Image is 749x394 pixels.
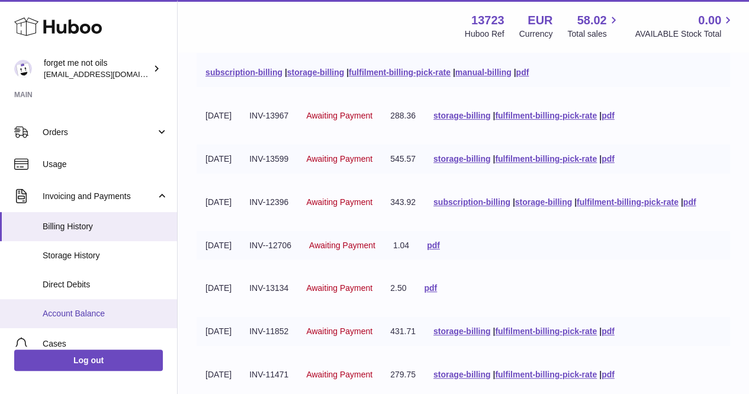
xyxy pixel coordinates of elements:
td: 1.04 [384,231,418,260]
a: pdf [516,68,529,77]
span: | [513,68,516,77]
td: [DATE] [197,101,240,130]
span: | [574,197,577,207]
span: Billing History [43,221,168,232]
a: Log out [14,350,163,371]
span: | [599,326,602,336]
td: INV-13967 [240,101,297,130]
span: | [599,111,602,120]
strong: EUR [528,12,552,28]
td: [DATE] [197,188,240,217]
td: [DATE] [197,231,240,260]
a: subscription-billing [205,68,282,77]
span: Cases [43,338,168,350]
a: storage-billing [433,326,490,336]
span: | [599,154,602,164]
td: INV-12396 [240,188,297,217]
span: Awaiting Payment [306,283,372,293]
td: INV-13134 [240,274,297,303]
span: | [493,111,495,120]
a: pdf [427,241,440,250]
div: forget me not oils [44,57,150,80]
a: pdf [602,370,615,379]
strong: 13723 [471,12,504,28]
span: AVAILABLE Stock Total [635,28,735,40]
span: | [453,68,455,77]
a: storage-billing [433,370,490,379]
a: pdf [424,283,437,293]
a: pdf [602,111,615,120]
a: 58.02 Total sales [567,12,620,40]
span: | [493,370,495,379]
a: fulfilment-billing-pick-rate [495,326,597,336]
a: fulfilment-billing-pick-rate [495,111,597,120]
a: 0.00 AVAILABLE Stock Total [635,12,735,40]
span: Invoicing and Payments [43,191,156,202]
a: storage-billing [433,154,490,164]
span: Awaiting Payment [309,241,375,250]
span: | [493,326,495,336]
img: forgetmenothf@gmail.com [14,60,32,78]
span: Awaiting Payment [306,154,372,164]
a: pdf [602,154,615,164]
a: pdf [683,197,696,207]
a: storage-billing [433,111,490,120]
a: storage-billing [287,68,344,77]
td: [DATE] [197,317,240,346]
span: Awaiting Payment [306,197,372,207]
a: fulfilment-billing-pick-rate [495,370,597,379]
span: | [285,68,287,77]
a: pdf [602,326,615,336]
td: 343.92 [381,188,425,217]
span: Total sales [567,28,620,40]
a: fulfilment-billing-pick-rate [495,154,597,164]
td: INV--12706 [240,231,300,260]
span: Awaiting Payment [306,326,372,336]
a: manual-billing [455,68,512,77]
span: Awaiting Payment [306,111,372,120]
span: 0.00 [698,12,721,28]
a: subscription-billing [433,197,510,207]
td: [DATE] [197,360,240,389]
td: 288.36 [381,101,425,130]
div: Huboo Ref [465,28,504,40]
span: | [346,68,349,77]
td: 2.50 [381,274,415,303]
span: | [513,197,515,207]
a: fulfilment-billing-pick-rate [349,68,451,77]
span: Orders [43,127,156,138]
span: | [681,197,683,207]
td: 545.57 [381,145,425,174]
span: Awaiting Payment [306,370,372,379]
td: INV-11471 [240,360,297,389]
span: [EMAIL_ADDRESS][DOMAIN_NAME] [44,69,174,79]
td: 431.71 [381,317,425,346]
span: | [493,154,495,164]
td: 279.75 [381,360,425,389]
span: Storage History [43,250,168,261]
td: INV-11852 [240,317,297,346]
span: | [599,370,602,379]
div: Currency [519,28,553,40]
span: Account Balance [43,308,168,319]
td: [DATE] [197,274,240,303]
span: Usage [43,159,168,170]
span: Direct Debits [43,279,168,290]
td: INV-13599 [240,145,297,174]
span: 58.02 [577,12,606,28]
a: fulfilment-billing-pick-rate [577,197,679,207]
td: [DATE] [197,145,240,174]
a: storage-billing [515,197,572,207]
